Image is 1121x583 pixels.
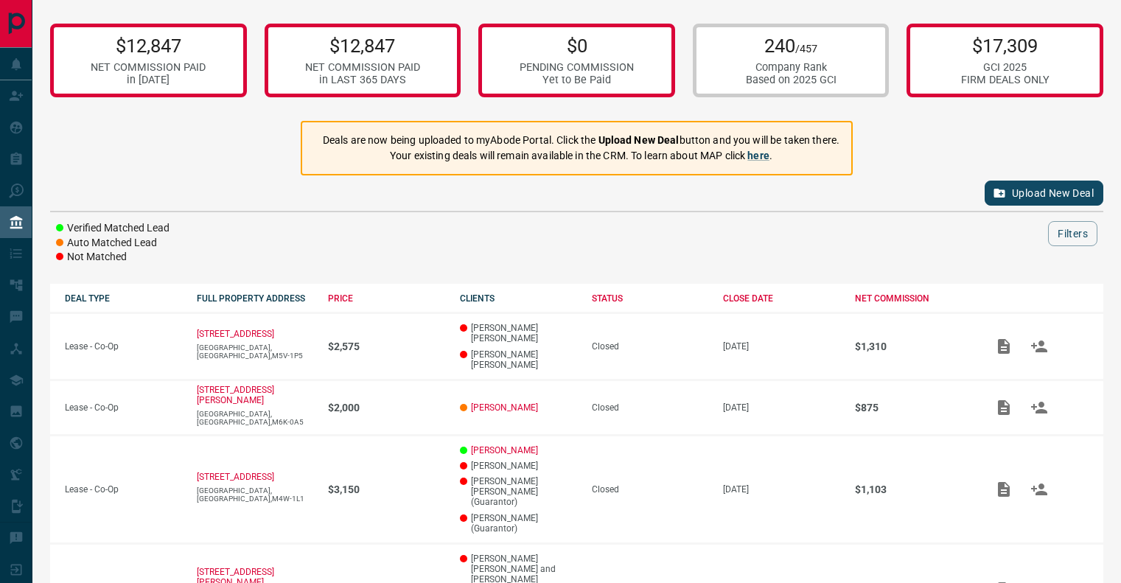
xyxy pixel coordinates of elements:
li: Auto Matched Lead [56,236,170,251]
p: Your existing deals will remain available in the CRM. To learn about MAP click . [323,148,839,164]
span: Match Clients [1022,341,1057,351]
p: $17,309 [961,35,1050,57]
p: [DATE] [723,341,840,352]
span: /457 [795,43,817,55]
div: PENDING COMMISSION [520,61,634,74]
div: Closed [592,402,709,413]
span: Add / View Documents [986,483,1022,494]
p: [PERSON_NAME] [PERSON_NAME] [460,349,577,370]
p: Lease - Co-Op [65,484,182,495]
p: [DATE] [723,402,840,413]
p: $875 [855,402,972,413]
p: 240 [746,35,837,57]
p: Lease - Co-Op [65,341,182,352]
div: FULL PROPERTY ADDRESS [197,293,314,304]
span: Match Clients [1022,402,1057,412]
div: PRICE [328,293,445,304]
div: Company Rank [746,61,837,74]
p: [PERSON_NAME] [PERSON_NAME] [460,323,577,343]
div: in [DATE] [91,74,206,86]
p: [GEOGRAPHIC_DATA],[GEOGRAPHIC_DATA],M6K-0A5 [197,410,314,426]
p: [PERSON_NAME] [460,461,577,471]
a: [PERSON_NAME] [471,402,538,413]
div: Based on 2025 GCI [746,74,837,86]
div: in LAST 365 DAYS [305,74,420,86]
p: $12,847 [305,35,420,57]
p: $2,575 [328,341,445,352]
li: Not Matched [56,250,170,265]
strong: Upload New Deal [598,134,680,146]
p: $1,103 [855,483,972,495]
p: Lease - Co-Op [65,402,182,413]
p: $2,000 [328,402,445,413]
p: [PERSON_NAME] (Guarantor) [460,513,577,534]
div: GCI 2025 [961,61,1050,74]
button: Upload New Deal [985,181,1103,206]
div: DEAL TYPE [65,293,182,304]
div: STATUS [592,293,709,304]
a: [STREET_ADDRESS] [197,472,274,482]
p: [GEOGRAPHIC_DATA],[GEOGRAPHIC_DATA],M4W-1L1 [197,486,314,503]
a: [STREET_ADDRESS] [197,329,274,339]
p: [GEOGRAPHIC_DATA],[GEOGRAPHIC_DATA],M5V-1P5 [197,343,314,360]
div: Yet to Be Paid [520,74,634,86]
div: NET COMMISSION PAID [305,61,420,74]
a: here [747,150,769,161]
p: $3,150 [328,483,445,495]
div: Closed [592,341,709,352]
p: $12,847 [91,35,206,57]
div: NET COMMISSION PAID [91,61,206,74]
a: [STREET_ADDRESS][PERSON_NAME] [197,385,274,405]
a: [PERSON_NAME] [471,445,538,455]
div: Closed [592,484,709,495]
span: Add / View Documents [986,402,1022,412]
p: $0 [520,35,634,57]
span: Add / View Documents [986,341,1022,351]
p: [PERSON_NAME] [PERSON_NAME] (Guarantor) [460,476,577,507]
button: Filters [1048,221,1097,246]
div: CLOSE DATE [723,293,840,304]
div: NET COMMISSION [855,293,972,304]
p: [DATE] [723,484,840,495]
span: Match Clients [1022,483,1057,494]
p: $1,310 [855,341,972,352]
div: FIRM DEALS ONLY [961,74,1050,86]
li: Verified Matched Lead [56,221,170,236]
div: CLIENTS [460,293,577,304]
p: Deals are now being uploaded to myAbode Portal. Click the button and you will be taken there. [323,133,839,148]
